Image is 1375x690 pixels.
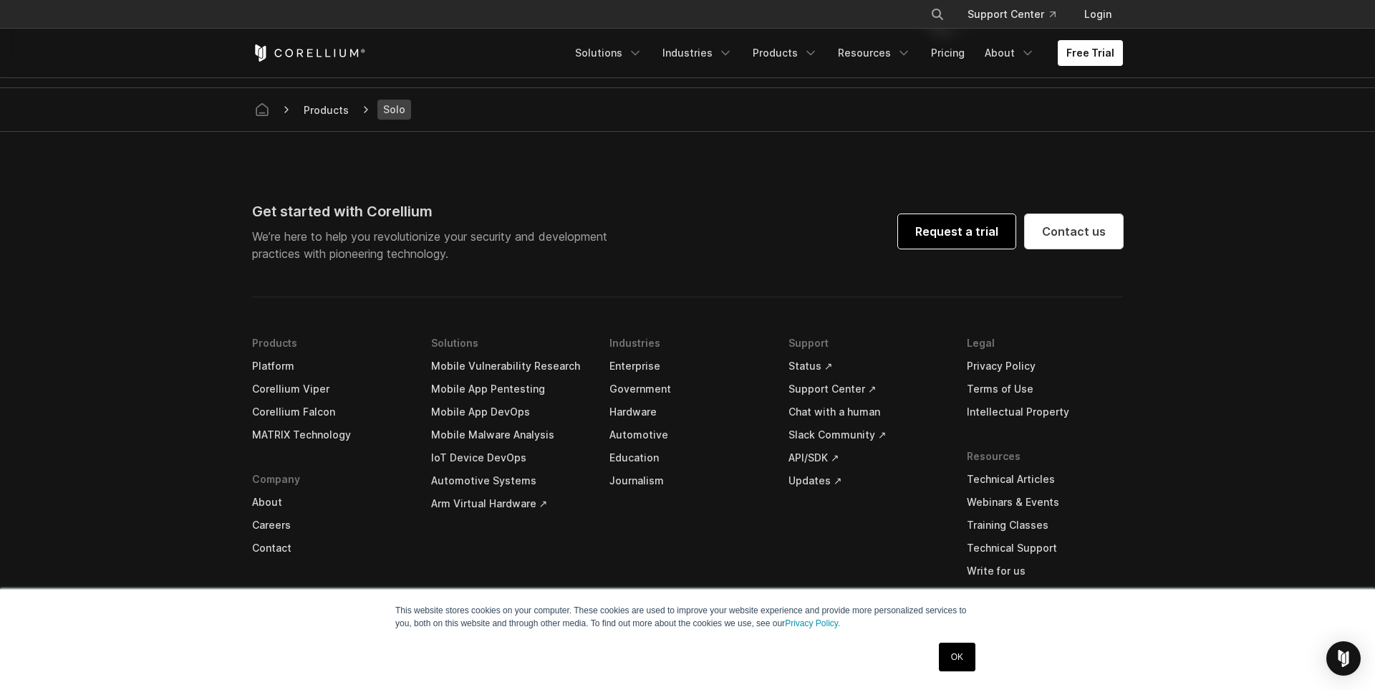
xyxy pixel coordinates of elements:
a: Manage Your Email Preferences [967,583,1123,620]
a: Training Classes [967,514,1123,537]
div: Navigation Menu [566,40,1123,66]
a: Mobile App Pentesting [431,378,587,401]
a: API/SDK ↗ [788,446,945,469]
a: Login [1073,1,1123,27]
a: Platform [252,355,408,378]
a: Privacy Policy [967,355,1123,378]
a: Free Trial [1058,40,1123,66]
a: Government [609,378,766,401]
a: Updates ↗ [788,469,945,492]
a: MATRIX Technology [252,423,408,446]
a: Webinars & Events [967,491,1123,514]
a: Hardware [609,401,766,423]
a: Careers [252,514,408,537]
a: Industries [654,40,741,66]
a: Technical Articles [967,468,1123,491]
a: Support Center ↗ [788,378,945,401]
a: Terms of Use [967,378,1123,401]
a: IoT Device DevOps [431,446,587,469]
a: Solutions [566,40,651,66]
div: Navigation Menu [252,332,1123,642]
a: Support Center [956,1,1067,27]
a: About [976,40,1043,66]
a: Products [744,40,826,66]
button: Search [925,1,950,27]
a: Corellium home [249,100,275,120]
a: About [252,491,408,514]
a: Chat with a human [788,401,945,423]
a: Enterprise [609,355,766,378]
a: Corellium Home [252,44,366,62]
div: Open Intercom Messenger [1326,641,1361,676]
p: We’re here to help you revolutionize your security and development practices with pioneering tech... [252,228,619,262]
div: Get started with Corellium [252,201,619,222]
div: Products [298,102,354,118]
a: Automotive [609,423,766,446]
a: Corellium Viper [252,378,408,401]
a: Technical Support [967,537,1123,560]
a: Slack Community ↗ [788,423,945,446]
span: Solo [377,100,411,120]
a: Journalism [609,469,766,492]
a: Write for us [967,560,1123,583]
a: Mobile Vulnerability Research [431,355,587,378]
a: Mobile Malware Analysis [431,423,587,446]
a: Pricing [922,40,973,66]
a: Privacy Policy. [785,618,840,628]
div: Navigation Menu [913,1,1123,27]
a: Mobile App DevOps [431,401,587,423]
a: Contact [252,537,408,560]
a: Request a trial [898,214,1015,249]
a: Status ↗ [788,355,945,378]
a: Resources [829,40,920,66]
a: Contact us [1025,214,1123,249]
a: Corellium Falcon [252,401,408,423]
a: OK [939,643,975,671]
a: Automotive Systems [431,469,587,492]
a: Education [609,446,766,469]
p: This website stores cookies on your computer. These cookies are used to improve your website expe... [395,604,980,630]
a: Arm Virtual Hardware ↗ [431,492,587,515]
span: Products [298,101,354,119]
a: Intellectual Property [967,401,1123,423]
